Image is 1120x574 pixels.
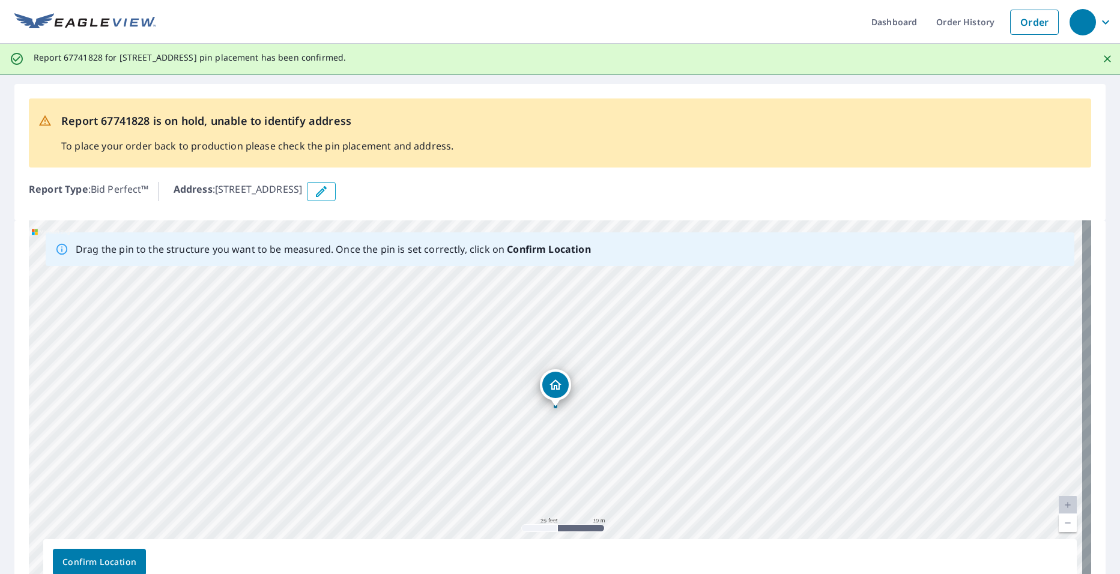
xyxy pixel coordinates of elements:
p: : [STREET_ADDRESS] [174,182,303,201]
div: Dropped pin, building 1, Residential property, 4022 Amherst St Houston, TX 77005 [540,369,571,406]
a: Current Level 20, Zoom Out [1059,514,1077,532]
b: Report Type [29,183,88,196]
span: Confirm Location [62,555,136,570]
a: Order [1010,10,1059,35]
p: Report 67741828 is on hold, unable to identify address [61,113,453,129]
img: EV Logo [14,13,156,31]
p: Report 67741828 for [STREET_ADDRESS] pin placement has been confirmed. [34,52,346,63]
a: Current Level 20, Zoom In Disabled [1059,496,1077,514]
p: Drag the pin to the structure you want to be measured. Once the pin is set correctly, click on [76,242,591,256]
p: To place your order back to production please check the pin placement and address. [61,139,453,153]
p: : Bid Perfect™ [29,182,149,201]
b: Confirm Location [507,243,590,256]
b: Address [174,183,213,196]
button: Close [1100,51,1115,67]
